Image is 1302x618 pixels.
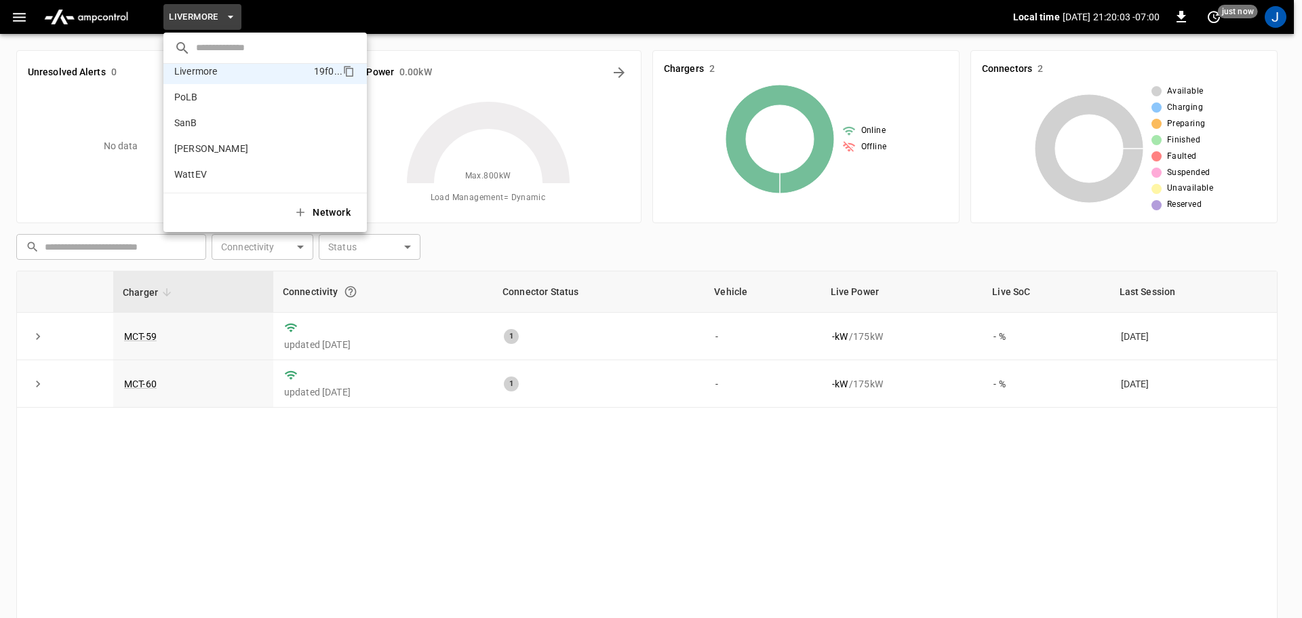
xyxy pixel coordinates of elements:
[174,116,197,130] p: SanB
[174,64,217,78] p: Livermore
[174,142,248,155] p: [PERSON_NAME]
[285,199,361,227] button: Network
[174,168,207,181] p: WattEV
[342,63,357,79] div: copy
[174,90,198,104] p: PoLB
